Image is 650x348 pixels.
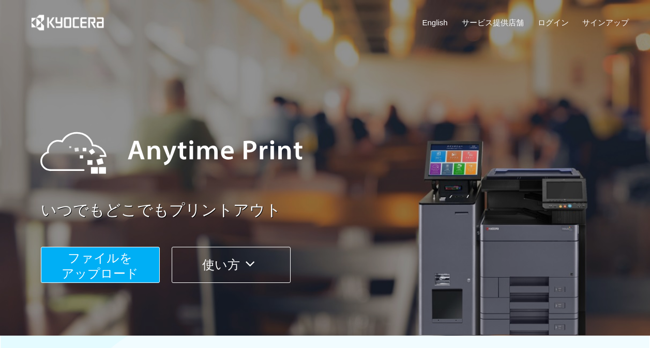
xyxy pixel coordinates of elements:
[582,17,629,28] a: サインアップ
[41,199,636,222] a: いつでもどこでもプリントアウト
[538,17,569,28] a: ログイン
[41,247,160,283] button: ファイルを​​アップロード
[462,17,524,28] a: サービス提供店舗
[172,247,291,283] button: 使い方
[62,251,139,280] span: ファイルを ​​アップロード
[422,17,448,28] a: English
